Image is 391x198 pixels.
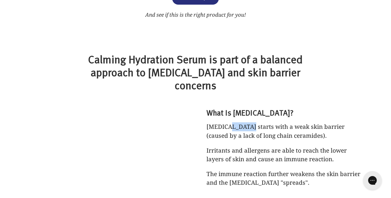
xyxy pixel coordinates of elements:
h2: Calming Hydration Serum is part of a balanced approach to [MEDICAL_DATA] and skin barrier concerns [85,53,306,91]
iframe: Gorgias live chat messenger [360,169,385,192]
p: The immune reaction further weakens the skin barrier and the [MEDICAL_DATA] "spreads". [206,170,364,187]
h2: What Is [MEDICAL_DATA]? [206,108,364,117]
video: You don't work [27,104,196,189]
p: Irritants and allergens are able to reach the lower layers of skin and cause an immune reaction. [206,146,364,164]
em: And see if this is the right product for you! [145,11,246,18]
p: [MEDICAL_DATA] starts with a weak skin barrier (caused by a lack of long chain ceramides). [206,122,364,140]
